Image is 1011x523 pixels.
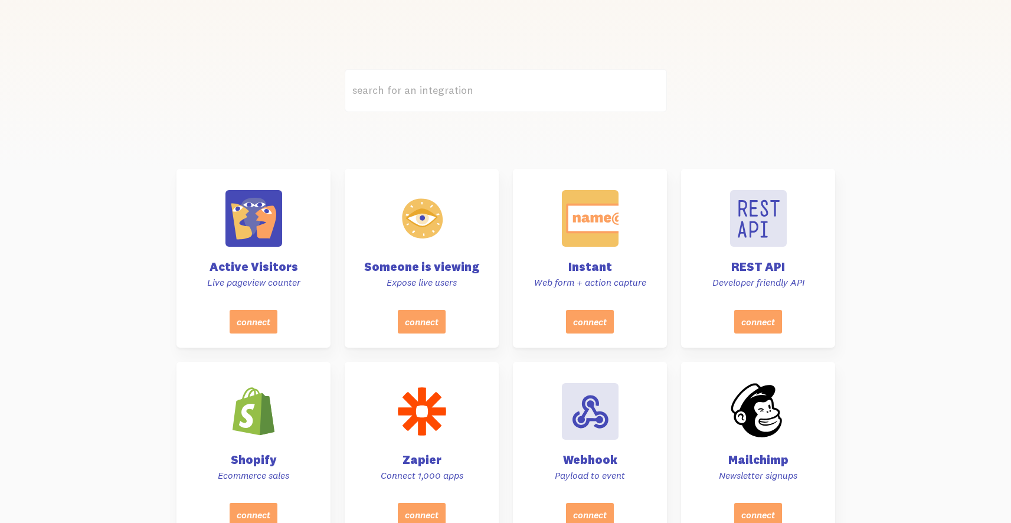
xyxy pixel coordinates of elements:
[695,276,821,289] p: Developer friendly API
[398,310,446,334] button: connect
[191,276,316,289] p: Live pageview counter
[527,261,653,273] h4: Instant
[734,310,782,334] button: connect
[345,169,499,348] a: Someone is viewing Expose live users connect
[527,276,653,289] p: Web form + action capture
[230,310,277,334] button: connect
[681,169,835,348] a: REST API Developer friendly API connect
[359,469,485,482] p: Connect 1,000 apps
[513,169,667,348] a: Instant Web form + action capture connect
[191,454,316,466] h4: Shopify
[176,169,331,348] a: Active Visitors Live pageview counter connect
[359,454,485,466] h4: Zapier
[345,69,667,112] label: search for an integration
[695,454,821,466] h4: Mailchimp
[527,469,653,482] p: Payload to event
[695,261,821,273] h4: REST API
[359,276,485,289] p: Expose live users
[359,261,485,273] h4: Someone is viewing
[191,469,316,482] p: Ecommerce sales
[527,454,653,466] h4: Webhook
[191,261,316,273] h4: Active Visitors
[566,310,614,334] button: connect
[695,469,821,482] p: Newsletter signups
